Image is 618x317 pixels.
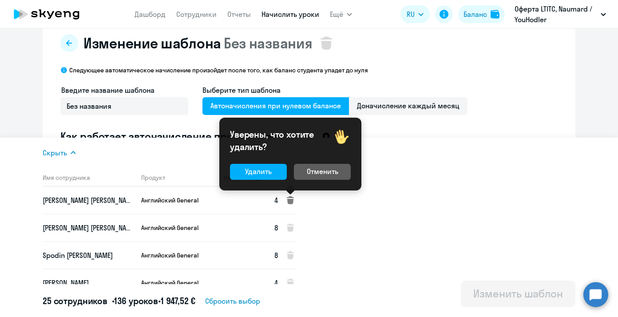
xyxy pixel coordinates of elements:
[245,166,272,177] div: Удалить
[230,128,333,153] p: Уверены, что хотите удалить?
[294,164,351,180] button: Отменить
[333,128,351,146] img: hi
[307,166,338,177] div: Отменить
[230,164,287,180] button: Удалить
